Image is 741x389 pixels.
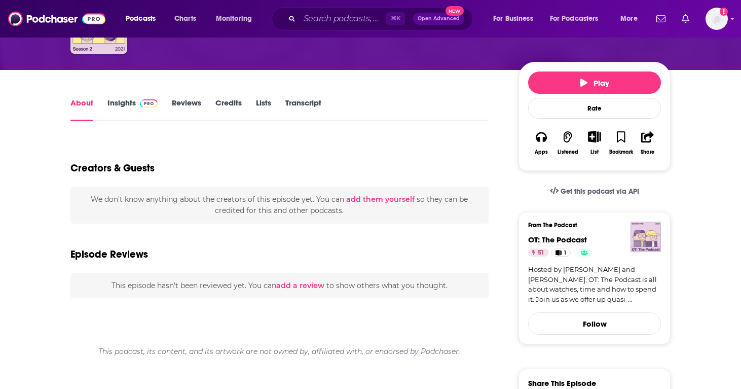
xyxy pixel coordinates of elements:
[256,98,271,121] a: Lists
[413,13,464,25] button: Open AdvancedNew
[580,78,609,88] span: Play
[285,98,321,121] a: Transcript
[558,149,578,155] div: Listened
[528,222,653,229] h3: From The Podcast
[446,6,464,16] span: New
[528,98,661,119] div: Rate
[551,249,571,257] a: 1
[528,72,661,94] button: Play
[542,179,647,204] a: Get this podcast via API
[609,149,633,155] div: Bookmark
[8,9,105,28] img: Podchaser - Follow, Share and Rate Podcasts
[706,8,728,30] button: Show profile menu
[543,11,613,27] button: open menu
[216,12,252,26] span: Monitoring
[300,11,386,27] input: Search podcasts, credits, & more...
[215,98,242,121] a: Credits
[140,99,158,108] img: Podchaser Pro
[535,149,548,155] div: Apps
[528,265,661,304] a: Hosted by [PERSON_NAME] and [PERSON_NAME], OT: The Podcast is all about watches, time and how to ...
[635,124,661,161] button: Share
[281,7,483,30] div: Search podcasts, credits, & more...
[528,378,596,388] h3: Share This Episode
[538,248,544,258] span: 51
[554,124,581,161] button: Listened
[706,8,728,30] span: Logged in as autumncomm
[678,10,693,27] a: Show notifications dropdown
[641,149,654,155] div: Share
[493,12,533,26] span: For Business
[590,149,599,155] div: List
[486,11,546,27] button: open menu
[112,281,448,290] span: This episode hasn't been reviewed yet. You can to show others what you thought.
[107,98,158,121] a: InsightsPodchaser Pro
[91,195,468,215] span: We don't know anything about the creators of this episode yet . You can so they can be credited f...
[608,124,634,161] button: Bookmark
[631,222,661,252] img: OT: The Podcast
[528,235,587,244] a: OT: The Podcast
[706,8,728,30] img: User Profile
[613,11,650,27] button: open menu
[70,248,148,261] h3: Episode Reviews
[168,11,202,27] a: Charts
[346,195,415,203] button: add them yourself
[528,249,548,257] a: 51
[70,98,93,121] a: About
[386,12,405,25] span: ⌘ K
[561,187,639,196] span: Get this podcast via API
[550,12,599,26] span: For Podcasters
[70,162,155,174] h2: Creators & Guests
[528,124,554,161] button: Apps
[620,12,638,26] span: More
[174,12,196,26] span: Charts
[126,12,156,26] span: Podcasts
[652,10,670,27] a: Show notifications dropdown
[209,11,265,27] button: open menu
[528,312,661,335] button: Follow
[70,339,489,364] div: This podcast, its content, and its artwork are not owned by, affiliated with, or endorsed by Podc...
[276,280,324,291] button: add a review
[418,16,460,21] span: Open Advanced
[584,131,605,142] button: Show More Button
[564,248,566,258] span: 1
[119,11,169,27] button: open menu
[581,124,608,161] div: Show More ButtonList
[720,8,728,16] svg: Add a profile image
[172,98,201,121] a: Reviews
